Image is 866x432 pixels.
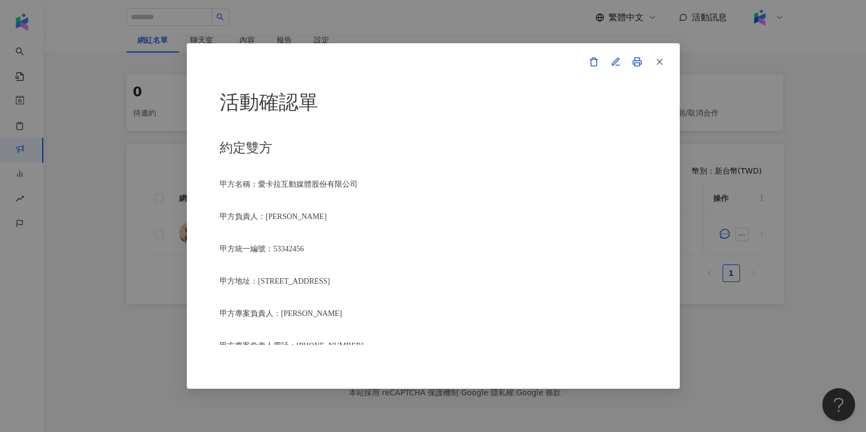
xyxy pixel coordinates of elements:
span: 甲方專案負責人電話：[PHONE_NUMBER] [220,342,364,350]
span: 甲方地址：[STREET_ADDRESS] [220,277,330,285]
span: 甲方負責人：[PERSON_NAME] [220,212,326,221]
span: 甲方名稱：愛卡拉互動媒體股份有限公司 [220,180,358,188]
span: 活動確認單 [220,91,318,113]
span: 甲方統一編號：53342456 [220,245,304,253]
span: 約定雙方 [220,140,272,154]
span: 甲方專案負責人：[PERSON_NAME] [220,309,342,318]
